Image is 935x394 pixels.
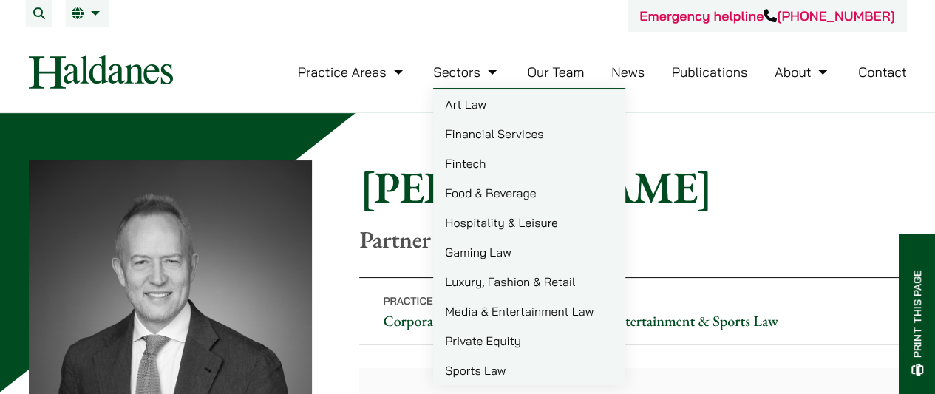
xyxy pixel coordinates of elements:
[433,178,625,208] a: Food & Beverage
[672,64,748,81] a: Publications
[433,326,625,356] a: Private Equity
[433,149,625,178] a: Fintech
[611,64,645,81] a: News
[565,311,778,330] a: Media, Entertainment & Sports Law
[359,225,906,254] p: Partner
[383,294,469,308] span: Practice Areas
[433,119,625,149] a: Financial Services
[298,64,407,81] a: Practice Areas
[72,7,103,19] a: EN
[433,296,625,326] a: Media & Entertainment Law
[359,277,906,344] p: •
[775,64,831,81] a: About
[433,237,625,267] a: Gaming Law
[433,89,625,119] a: Art Law
[858,64,907,81] a: Contact
[359,160,906,214] h1: [PERSON_NAME]
[433,208,625,237] a: Hospitality & Leisure
[527,64,584,81] a: Our Team
[383,311,562,330] a: Corporate & Commercial Law
[433,356,625,385] a: Sports Law
[433,64,500,81] a: Sectors
[29,55,173,89] img: Logo of Haldanes
[639,7,894,24] a: Emergency helpline[PHONE_NUMBER]
[433,267,625,296] a: Luxury, Fashion & Retail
